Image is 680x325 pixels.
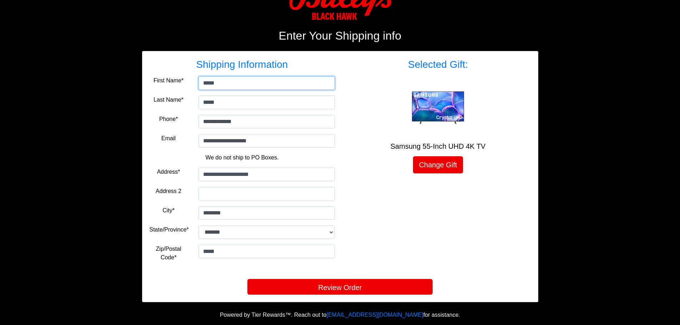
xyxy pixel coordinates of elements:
[153,76,183,85] label: First Name*
[413,156,463,173] a: Change Gift
[409,89,467,127] img: Samsung 55-Inch UHD 4K TV
[247,279,433,295] button: Review Order
[346,142,531,151] h5: Samsung 55-Inch UHD 4K TV
[159,115,178,123] label: Phone*
[156,187,181,195] label: Address 2
[220,312,460,318] span: Powered by Tier Rewards™. Reach out to for assistance.
[327,312,423,318] a: [EMAIL_ADDRESS][DOMAIN_NAME]
[346,59,531,71] h3: Selected Gift:
[157,168,180,176] label: Address*
[153,96,183,104] label: Last Name*
[142,29,538,42] h2: Enter Your Shipping info
[155,153,329,162] p: We do not ship to PO Boxes.
[150,59,335,71] h3: Shipping Information
[150,245,188,262] label: Zip/Postal Code*
[150,225,189,234] label: State/Province*
[162,206,175,215] label: City*
[161,134,176,143] label: Email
